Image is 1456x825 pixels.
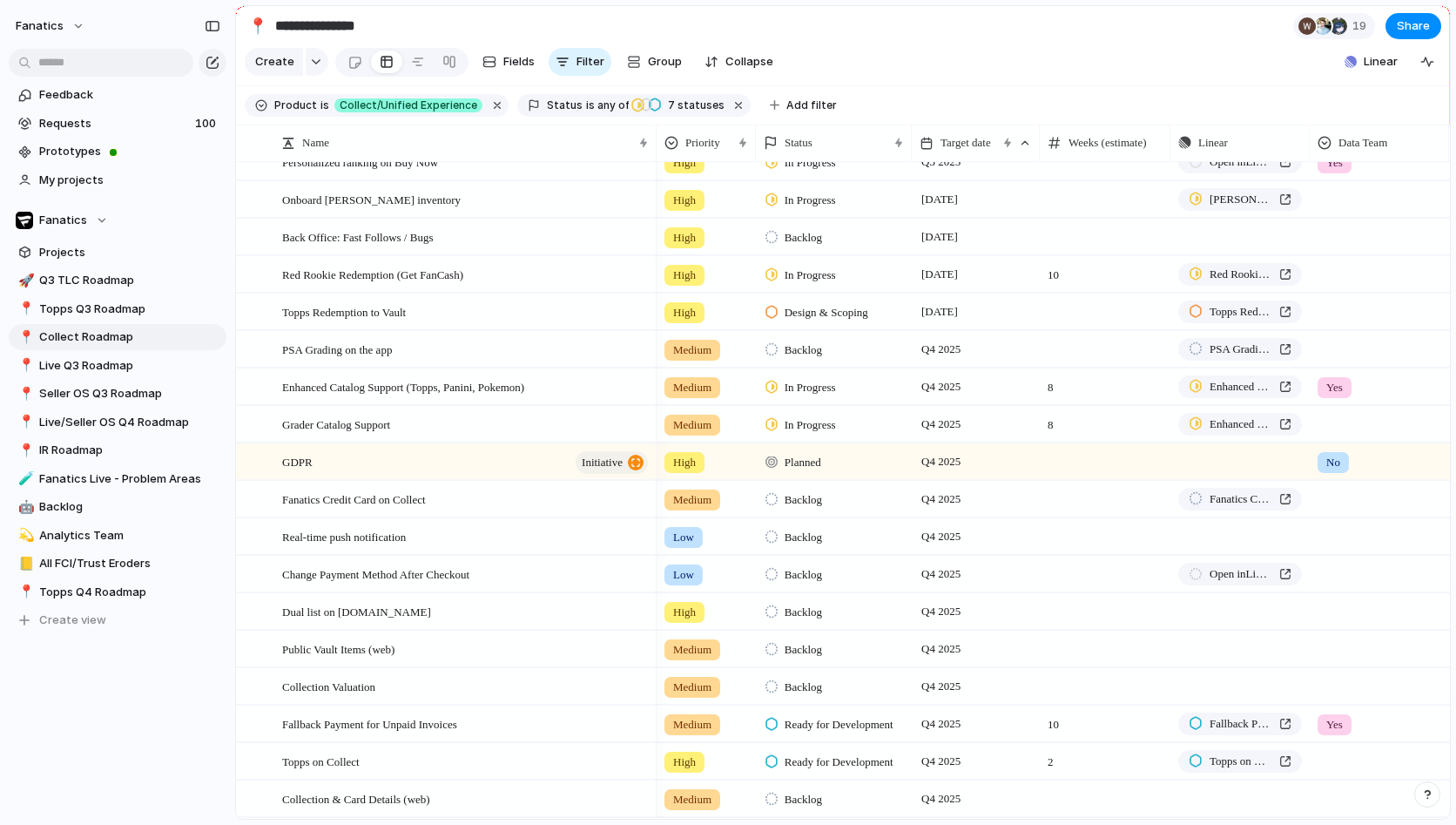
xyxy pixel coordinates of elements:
[785,754,893,771] span: Ready for Development
[18,412,30,432] div: 📍
[9,551,226,577] a: 📒All FCI/Trust Eroders
[725,53,773,71] span: Collapse
[9,353,226,379] a: 📍Live Q3 Roadmap
[18,328,30,348] div: 📍
[16,470,33,488] button: 🧪
[673,716,711,734] span: Medium
[785,379,836,396] span: In Progress
[282,676,375,696] span: Collection Valuation
[18,355,30,375] div: 📍
[282,751,360,771] span: Topps on Collect
[785,791,822,808] span: Backlog
[9,607,226,633] button: Create view
[673,267,696,284] span: High
[673,566,694,584] span: Low
[663,98,677,112] span: 7
[282,639,394,659] span: Public Vault Items (web)
[16,555,33,572] button: 📒
[39,115,190,132] span: Requests
[940,134,991,152] span: Target date
[39,244,220,261] span: Projects
[282,564,469,584] span: Change Payment Method After Checkout
[1178,563,1302,585] a: Open inLinear
[673,154,696,172] span: High
[917,751,965,772] span: Q4 2025
[16,272,33,289] button: 🚀
[1041,707,1170,734] span: 10
[18,271,30,291] div: 🚀
[785,192,836,209] span: In Progress
[39,498,220,516] span: Backlog
[1178,301,1302,323] a: Topps Redemption to Vault
[673,192,696,209] span: High
[1210,753,1272,770] span: Topps on Collect
[917,564,965,585] span: Q4 2025
[9,167,226,193] a: My projects
[917,639,965,659] span: Q4 2025
[1326,154,1343,172] span: Yes
[1338,134,1387,152] span: Data Team
[618,48,691,76] button: Group
[39,357,220,375] span: Live Q3 Roadmap
[785,454,821,471] span: Planned
[1385,13,1441,39] button: Share
[917,376,965,397] span: Q4 2025
[475,48,542,76] button: Fields
[503,53,535,71] span: Fields
[195,115,219,132] span: 100
[595,98,629,113] span: any of
[1210,715,1272,733] span: Fallback Payment for Unpaid Invoices
[1198,134,1228,152] span: Linear
[282,713,457,734] span: Fallback Payment for Unpaid Invoices
[1178,188,1302,211] a: [PERSON_NAME] Integration
[39,612,106,629] span: Create view
[18,497,30,517] div: 🤖
[1178,413,1302,436] a: Enhanced Catalog Support (Topps, Panini, Pokemon)
[39,86,220,104] span: Feedback
[39,272,220,289] span: Q3 TLC Roadmap
[586,98,595,113] span: is
[1210,191,1272,208] span: [PERSON_NAME] Integration
[282,339,392,359] span: PSA Grading on the app
[302,134,329,152] span: Name
[917,451,965,472] span: Q4 2025
[9,523,226,549] a: 💫Analytics Team
[16,385,33,402] button: 📍
[18,384,30,404] div: 📍
[9,296,226,322] a: 📍Topps Q3 Roadmap
[9,466,226,492] div: 🧪Fanatics Live - Problem Areas
[18,441,30,461] div: 📍
[244,12,272,40] button: 📍
[9,324,226,350] a: 📍Collect Roadmap
[282,601,431,621] span: Dual list on [DOMAIN_NAME]
[18,525,30,545] div: 💫
[9,494,226,520] div: 🤖Backlog
[1210,266,1272,283] span: Red Rookie Redemption (Get FanCash)
[785,134,812,152] span: Status
[18,469,30,489] div: 🧪
[698,48,780,76] button: Collapse
[9,267,226,294] div: 🚀Q3 TLC Roadmap
[1364,53,1398,71] span: Linear
[917,489,965,510] span: Q4 2025
[1178,750,1302,773] a: Topps on Collect
[673,491,711,509] span: Medium
[331,96,486,115] button: Collect/Unified Experience
[9,381,226,407] a: 📍Seller OS Q3 Roadmap
[16,414,33,431] button: 📍
[9,579,226,605] div: 📍Topps Q4 Roadmap
[759,93,847,118] button: Add filter
[282,451,313,471] span: GDPR
[917,152,965,172] span: Q3 2025
[9,409,226,436] a: 📍Live/Seller OS Q4 Roadmap
[1326,454,1340,471] span: No
[16,584,33,601] button: 📍
[1326,716,1343,734] span: Yes
[1326,379,1343,396] span: Yes
[1210,490,1272,508] span: Fanatics Credit Card on Collect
